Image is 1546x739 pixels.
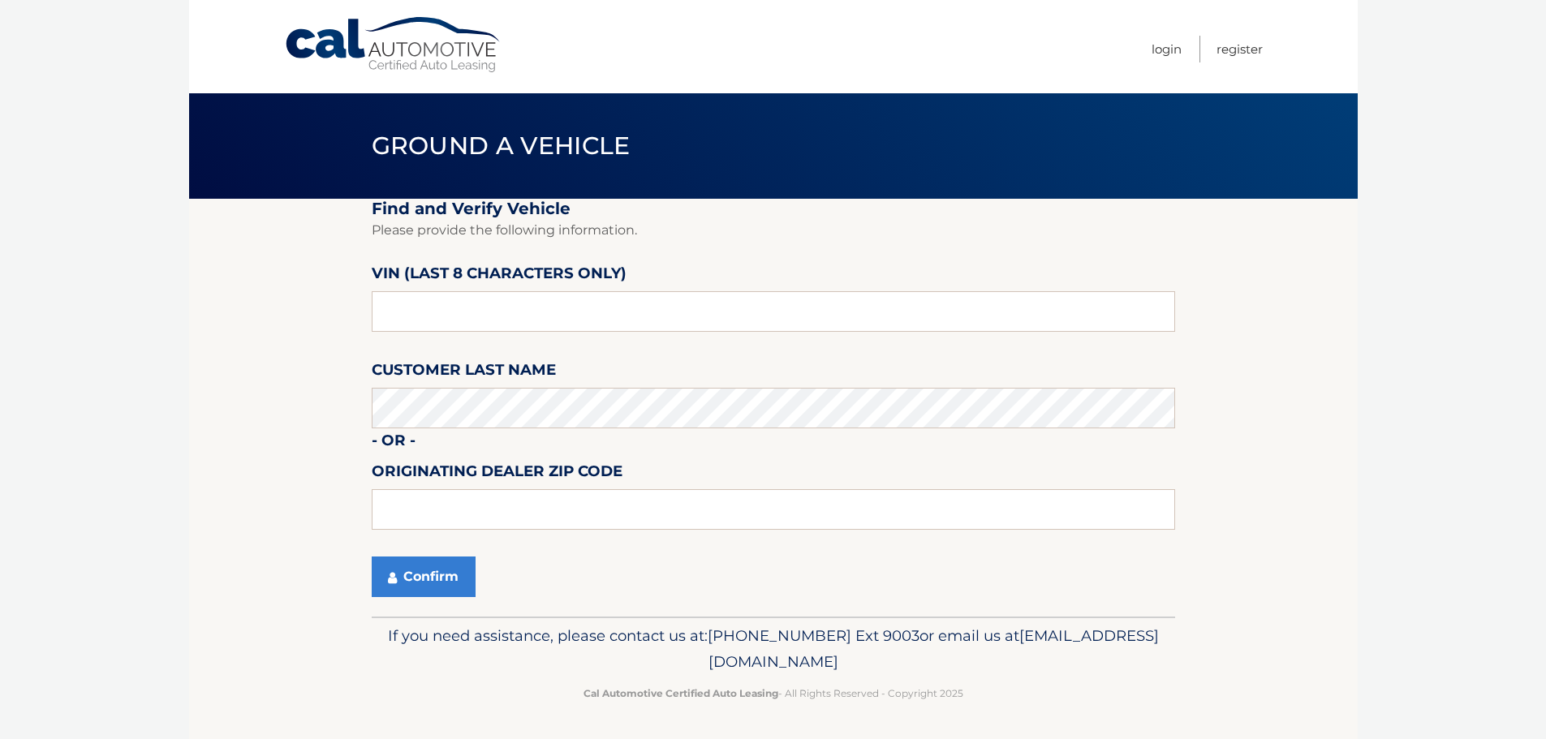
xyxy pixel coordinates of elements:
[372,428,416,458] label: - or -
[584,687,778,699] strong: Cal Automotive Certified Auto Leasing
[372,556,476,597] button: Confirm
[372,219,1175,242] p: Please provide the following information.
[372,358,556,388] label: Customer Last Name
[382,623,1165,675] p: If you need assistance, please contact us at: or email us at
[1217,36,1263,62] a: Register
[372,459,622,489] label: Originating Dealer Zip Code
[382,685,1165,702] p: - All Rights Reserved - Copyright 2025
[372,131,631,161] span: Ground a Vehicle
[708,626,919,645] span: [PHONE_NUMBER] Ext 9003
[284,16,503,74] a: Cal Automotive
[372,199,1175,219] h2: Find and Verify Vehicle
[1152,36,1182,62] a: Login
[372,261,627,291] label: VIN (last 8 characters only)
